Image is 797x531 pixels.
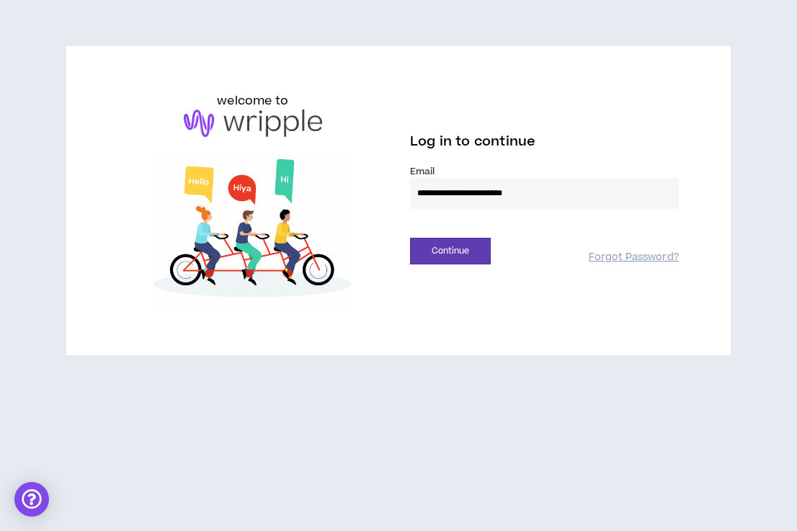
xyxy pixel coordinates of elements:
div: Open Intercom Messenger [14,482,49,517]
button: Continue [410,238,491,264]
a: Forgot Password? [589,251,679,264]
img: logo-brand.png [184,110,322,137]
label: Email [410,165,679,178]
h6: welcome to [217,92,288,110]
span: Log in to continue [410,133,535,151]
img: Welcome to Wripple [118,151,387,309]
